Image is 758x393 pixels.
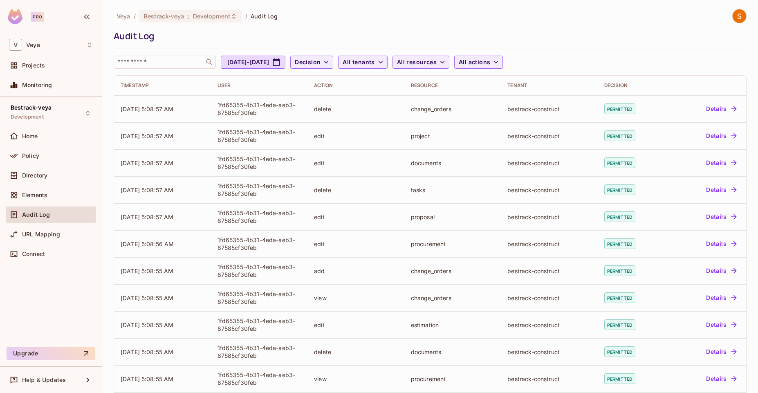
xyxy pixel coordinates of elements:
div: User [218,82,301,89]
div: bestrack-construct [507,348,591,356]
div: bestrack-construct [507,213,591,221]
span: [DATE] 5:08:56 AM [121,240,174,247]
span: Directory [22,172,47,179]
div: Action [314,82,398,89]
span: Projects [22,62,45,69]
div: 1fd65355-4b31-4eda-aeb3-87585cf30feb [218,182,301,198]
span: permitted [604,292,635,303]
span: permitted [604,238,635,249]
button: Details [703,345,740,358]
li: / [134,12,136,20]
div: Pro [31,12,44,22]
span: permitted [604,319,635,330]
div: 1fd65355-4b31-4eda-aeb3-87585cf30feb [218,371,301,386]
button: Details [703,129,740,142]
div: 1fd65355-4b31-4eda-aeb3-87585cf30feb [218,155,301,171]
div: proposal [411,213,495,221]
div: bestrack-construct [507,240,591,248]
div: bestrack-construct [507,375,591,383]
img: SReyMgAAAABJRU5ErkJggg== [8,9,22,24]
button: All actions [454,56,503,69]
span: URL Mapping [22,231,60,238]
button: Details [703,102,740,115]
div: 1fd65355-4b31-4eda-aeb3-87585cf30feb [218,209,301,225]
div: 1fd65355-4b31-4eda-aeb3-87585cf30feb [218,290,301,305]
span: Bestrack-veya [144,12,184,20]
div: bestrack-construct [507,105,591,113]
div: procurement [411,240,495,248]
div: edit [314,321,398,329]
span: the active workspace [117,12,130,20]
div: view [314,375,398,383]
div: 1fd65355-4b31-4eda-aeb3-87585cf30feb [218,128,301,144]
div: 1fd65355-4b31-4eda-aeb3-87585cf30feb [218,263,301,278]
span: [DATE] 5:08:57 AM [121,186,174,193]
button: Details [703,210,740,223]
span: [DATE] 5:08:55 AM [121,321,174,328]
span: Connect [22,251,45,257]
span: permitted [604,103,635,114]
button: All resources [392,56,449,69]
span: [DATE] 5:08:57 AM [121,106,174,112]
div: documents [411,159,495,167]
span: All actions [459,57,490,67]
div: bestrack-construct [507,294,591,302]
button: Upgrade [7,347,95,360]
div: bestrack-construct [507,132,591,140]
div: view [314,294,398,302]
div: tasks [411,186,495,194]
button: Details [703,183,740,196]
div: Resource [411,82,495,89]
button: Details [703,156,740,169]
span: [DATE] 5:08:55 AM [121,348,174,355]
span: Bestrack-veya [11,104,52,111]
span: Development [193,12,231,20]
div: Tenant [507,82,591,89]
div: Audit Log [114,30,742,42]
span: Audit Log [251,12,278,20]
span: Policy [22,153,39,159]
span: [DATE] 5:08:55 AM [121,267,174,274]
span: Home [22,133,38,139]
button: Decision [290,56,333,69]
div: 1fd65355-4b31-4eda-aeb3-87585cf30feb [218,101,301,117]
div: bestrack-construct [507,186,591,194]
div: 1fd65355-4b31-4eda-aeb3-87585cf30feb [218,344,301,359]
span: permitted [604,265,635,276]
span: Workspace: Veya [26,42,40,48]
button: Details [703,264,740,277]
div: add [314,267,398,275]
button: [DATE]-[DATE] [221,56,285,69]
span: [DATE] 5:08:57 AM [121,159,174,166]
div: delete [314,348,398,356]
div: estimation [411,321,495,329]
div: change_orders [411,294,495,302]
span: permitted [604,346,635,357]
button: Details [703,291,740,304]
div: bestrack-construct [507,159,591,167]
span: [DATE] 5:08:55 AM [121,375,174,382]
span: permitted [604,184,635,195]
button: Details [703,318,740,331]
span: V [9,39,22,51]
div: bestrack-construct [507,321,591,329]
span: Audit Log [22,211,50,218]
span: Help & Updates [22,377,66,383]
div: change_orders [411,105,495,113]
span: Decision [295,57,321,67]
div: edit [314,240,398,248]
span: permitted [604,373,635,384]
span: Development [11,114,44,120]
button: All tenants [338,56,387,69]
div: bestrack-construct [507,267,591,275]
span: [DATE] 5:08:55 AM [121,294,174,301]
div: edit [314,132,398,140]
div: project [411,132,495,140]
span: All resources [397,57,437,67]
img: Sibin Sajan [733,9,746,23]
span: permitted [604,157,635,168]
div: edit [314,159,398,167]
span: permitted [604,130,635,141]
button: Details [703,237,740,250]
div: change_orders [411,267,495,275]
